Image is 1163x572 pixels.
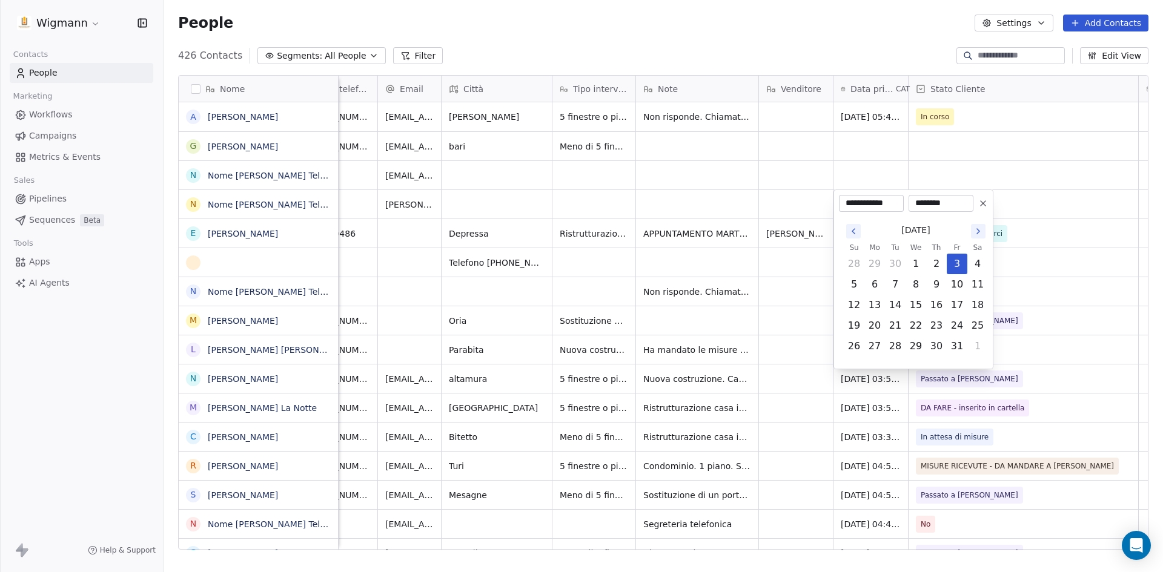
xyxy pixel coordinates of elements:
[906,254,926,274] button: Wednesday, October 1st, 2025
[886,275,905,294] button: Tuesday, October 7th, 2025
[906,242,926,254] th: Wednesday
[967,242,988,254] th: Saturday
[927,295,946,315] button: Thursday, October 16th, 2025
[865,316,884,335] button: Monday, October 20th, 2025
[886,316,905,335] button: Tuesday, October 21st, 2025
[947,316,967,335] button: Friday, October 24th, 2025
[844,337,864,356] button: Sunday, October 26th, 2025
[906,275,926,294] button: Wednesday, October 8th, 2025
[844,242,864,254] th: Sunday
[947,275,967,294] button: Friday, October 10th, 2025
[844,275,864,294] button: Sunday, October 5th, 2025
[968,295,987,315] button: Saturday, October 18th, 2025
[968,275,987,294] button: Saturday, October 11th, 2025
[865,254,884,274] button: Monday, September 29th, 2025
[906,337,926,356] button: Wednesday, October 29th, 2025
[947,337,967,356] button: Friday, October 31st, 2025
[927,337,946,356] button: Thursday, October 30th, 2025
[968,254,987,274] button: Saturday, October 4th, 2025
[844,316,864,335] button: Sunday, October 19th, 2025
[971,224,986,238] button: Go to the Next Month
[865,295,884,315] button: Monday, October 13th, 2025
[947,295,967,315] button: Friday, October 17th, 2025
[865,337,884,356] button: Monday, October 27th, 2025
[926,242,947,254] th: Thursday
[844,242,988,357] table: October 2025
[927,275,946,294] button: Thursday, October 9th, 2025
[844,295,864,315] button: Sunday, October 12th, 2025
[901,224,930,237] span: [DATE]
[927,254,946,274] button: Thursday, October 2nd, 2025
[865,275,884,294] button: Monday, October 6th, 2025
[947,242,967,254] th: Friday
[906,316,926,335] button: Wednesday, October 22nd, 2025
[886,254,905,274] button: Tuesday, September 30th, 2025
[886,295,905,315] button: Tuesday, October 14th, 2025
[846,224,861,238] button: Go to the Previous Month
[864,242,885,254] th: Monday
[885,242,906,254] th: Tuesday
[844,254,864,274] button: Sunday, September 28th, 2025
[947,254,967,274] button: Today, Friday, October 3rd, 2025, selected
[968,316,987,335] button: Saturday, October 25th, 2025
[906,295,926,315] button: Wednesday, October 15th, 2025
[968,337,987,356] button: Saturday, November 1st, 2025
[927,316,946,335] button: Thursday, October 23rd, 2025
[886,337,905,356] button: Tuesday, October 28th, 2025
